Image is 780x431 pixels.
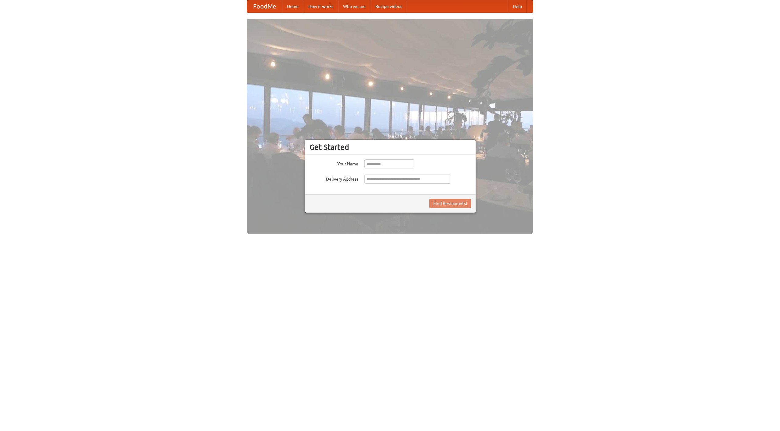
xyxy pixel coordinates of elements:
label: Delivery Address [310,175,358,182]
h3: Get Started [310,143,471,152]
a: Help [508,0,527,12]
a: How it works [303,0,338,12]
button: Find Restaurants! [429,199,471,208]
a: FoodMe [247,0,282,12]
a: Who we are [338,0,370,12]
a: Home [282,0,303,12]
label: Your Name [310,159,358,167]
a: Recipe videos [370,0,407,12]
